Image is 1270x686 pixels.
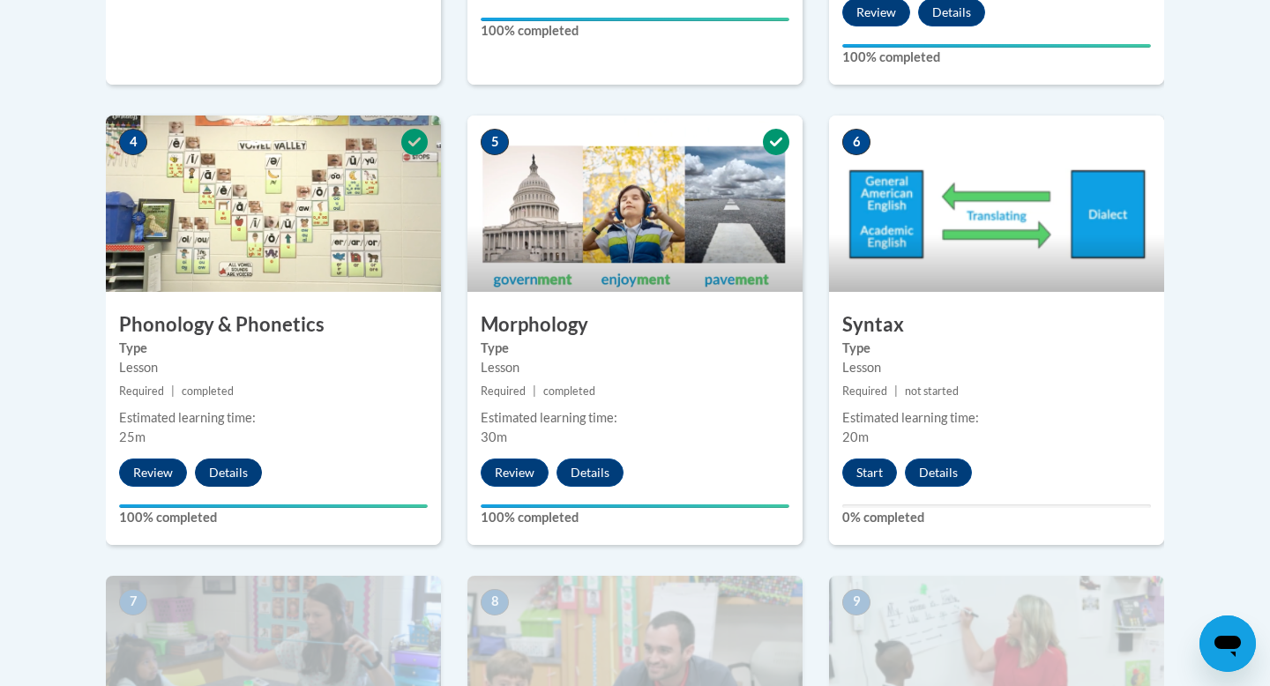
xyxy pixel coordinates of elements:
[829,116,1164,292] img: Course Image
[119,459,187,487] button: Review
[842,384,887,398] span: Required
[119,384,164,398] span: Required
[842,589,870,615] span: 9
[119,339,428,358] label: Type
[119,408,428,428] div: Estimated learning time:
[905,459,972,487] button: Details
[533,384,536,398] span: |
[106,116,441,292] img: Course Image
[119,508,428,527] label: 100% completed
[842,129,870,155] span: 6
[842,358,1151,377] div: Lesson
[842,408,1151,428] div: Estimated learning time:
[171,384,175,398] span: |
[481,589,509,615] span: 8
[842,44,1151,48] div: Your progress
[119,589,147,615] span: 7
[481,459,549,487] button: Review
[557,459,624,487] button: Details
[119,429,146,444] span: 25m
[481,21,789,41] label: 100% completed
[842,459,897,487] button: Start
[842,508,1151,527] label: 0% completed
[905,384,959,398] span: not started
[543,384,595,398] span: completed
[119,129,147,155] span: 4
[842,339,1151,358] label: Type
[182,384,234,398] span: completed
[119,504,428,508] div: Your progress
[481,339,789,358] label: Type
[481,384,526,398] span: Required
[842,48,1151,67] label: 100% completed
[481,358,789,377] div: Lesson
[467,116,803,292] img: Course Image
[842,429,869,444] span: 20m
[481,408,789,428] div: Estimated learning time:
[106,311,441,339] h3: Phonology & Phonetics
[1199,615,1256,672] iframe: Button to launch messaging window
[481,429,507,444] span: 30m
[481,18,789,21] div: Your progress
[894,384,898,398] span: |
[119,358,428,377] div: Lesson
[481,508,789,527] label: 100% completed
[195,459,262,487] button: Details
[467,311,803,339] h3: Morphology
[829,311,1164,339] h3: Syntax
[481,129,509,155] span: 5
[481,504,789,508] div: Your progress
